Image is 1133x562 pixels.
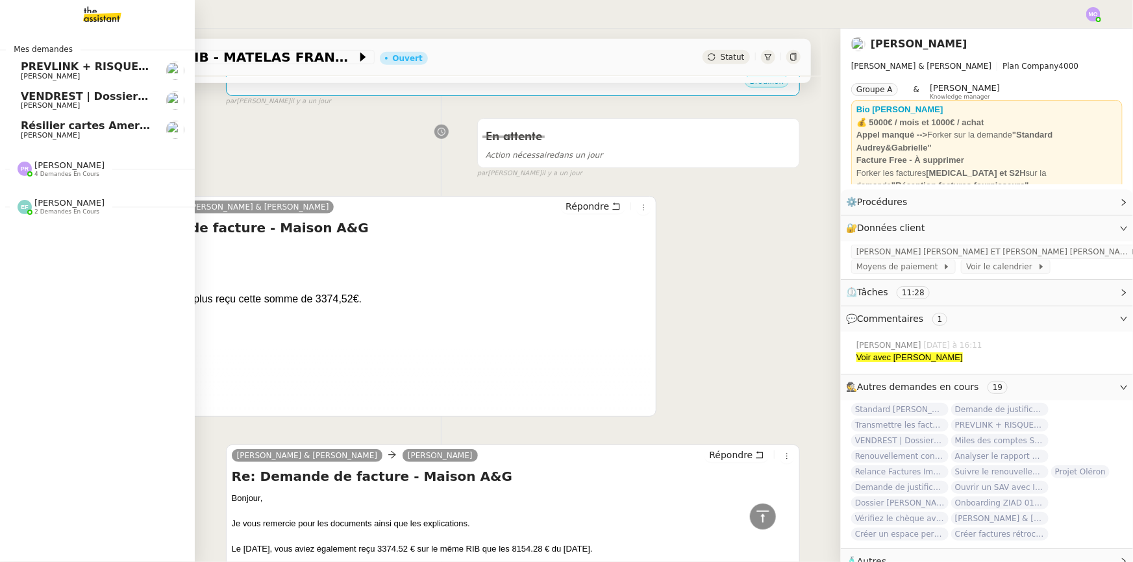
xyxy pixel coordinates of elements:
span: Standard [PERSON_NAME] [851,403,949,416]
span: Répondre [709,448,753,461]
img: svg [18,200,32,214]
h4: Re: Demande de facture - Maison A&G [232,467,795,485]
span: Mes demandes [6,43,81,56]
div: Forker sur la demande [856,128,1117,154]
span: Ouvrir un SAV avec IKEA [951,481,1049,494]
span: Répondre [566,200,609,213]
span: il y a un jour [290,96,330,107]
img: svg [1086,7,1101,21]
span: Vérifiez le chèque avec La Redoute [851,512,949,525]
a: [PERSON_NAME] & [PERSON_NAME] [183,201,334,213]
strong: Appel manqué --> [856,130,927,140]
span: Renouvellement contrat Opale STOCCO [851,450,949,463]
span: Voir avec [PERSON_NAME] [856,352,963,362]
a: [PERSON_NAME] & [PERSON_NAME] [232,450,382,461]
span: [PERSON_NAME] [856,339,924,351]
span: [PERSON_NAME] & [PERSON_NAME] [851,62,991,71]
span: [PERSON_NAME] [930,83,1000,93]
span: Créer un espace personnel sur SYLAé [851,528,949,541]
span: & [914,83,919,100]
strong: "Standard Audrey&Gabrielle" [856,130,1053,153]
span: [PERSON_NAME] [34,160,105,170]
span: [PERSON_NAME] [21,131,80,140]
a: [PERSON_NAME] [403,450,478,461]
span: Transmettre les factures sur [PERSON_NAME] [851,419,949,432]
nz-tag: Groupe A [851,83,898,96]
span: Analyser le rapport d'intervention [951,450,1049,463]
img: users%2FfjlNmCTkLiVoA3HQjY3GA5JXGxb2%2Favatar%2Fstarofservice_97480retdsc0392.png [166,62,184,80]
span: Données client [857,223,925,233]
h4: Re: Demande de facture - Maison A&G [88,219,651,237]
span: Plan Company [1002,62,1058,71]
nz-tag: 11:28 [897,286,930,299]
span: Statut [721,53,745,62]
span: Procédures [857,197,908,207]
strong: [MEDICAL_DATA] et S2H [927,168,1026,178]
small: [PERSON_NAME] [477,168,582,179]
img: svg [18,162,32,176]
span: Créer factures rétrocommission Atelier Courbettes [951,528,1049,541]
span: Autres demandes en cours [857,382,979,392]
img: users%2FfjlNmCTkLiVoA3HQjY3GA5JXGxb2%2Favatar%2Fstarofservice_97480retdsc0392.png [166,92,184,110]
div: Ouvert [393,55,423,62]
span: 🔐 [846,221,930,236]
span: [PERSON_NAME] [PERSON_NAME] ET [PERSON_NAME] [PERSON_NAME] [856,245,1130,258]
span: Relance Factures Impayées - [DATE] [851,465,949,478]
nz-tag: 19 [988,381,1008,394]
span: ⚙️ [846,195,914,210]
span: dans un jour [486,151,603,160]
span: 4000 [1059,62,1079,71]
a: [PERSON_NAME] [871,38,967,50]
span: Dossier [PERSON_NAME] / OPCO / Mediaschool - erreur de SIRET + résiliation contrat [851,496,949,509]
span: Tâches [857,287,888,297]
span: par [477,168,488,179]
div: Forker les factures sur la demande [856,167,1117,192]
div: Bonjour, [232,492,795,505]
span: ⏲️ [846,287,941,297]
span: 4 demandes en cours [34,171,99,178]
span: Moyens de paiement [856,260,943,273]
div: 🕵️Autres demandes en cours 19 [841,374,1133,400]
span: Miles des comptes Skywards et Flying Blue [951,434,1049,447]
strong: 💰 5000€ / mois et 1000€ / achat [856,117,984,127]
span: VENDREST | Dossiers Drive - SCI Gabrielle [851,434,949,447]
span: PREVLINK + RISQUES PROFESSIONNELS [951,419,1049,432]
strong: "Réception factures fournisseurs" [891,180,1029,190]
div: ⏲️Tâches 11:28 [841,280,1133,305]
span: il y a un jour [542,168,582,179]
div: Je vous remercie pour les documents ainsi que les explications. [232,517,795,530]
span: Commentaires [857,313,923,324]
span: Voir le calendrier [966,260,1037,273]
span: Demande de justificatifs Pennylane - août 2025 [951,403,1049,416]
span: 🕵️ [846,382,1013,392]
span: En attente [486,131,542,143]
span: [DATE] à 16:11 [924,339,985,351]
span: Nous n’avons pas non plus reçu cette somme de 3374,52€. Bien à vous, [88,293,362,336]
div: Le [DATE], vous aviez également reçu 3374.52 € sur le même RIB que les 8154.28 € du [DATE]. [232,543,795,556]
span: Action nécessaire [486,151,554,160]
span: [PERSON_NAME] & [PERSON_NAME] : Tenue comptable - Documents et justificatifs à fournir [951,512,1049,525]
span: Onboarding ZIAD 01/09 [951,496,1049,509]
a: Bio [PERSON_NAME] [856,104,943,114]
strong: Facture Free - À supprimer [856,155,964,165]
span: Résilier cartes American Express [21,119,213,132]
span: PREVLINK + RISQUES PROFESSIONNELS [21,60,254,73]
nz-tag: 1 [932,313,948,326]
div: ⚙️Procédures [841,189,1133,215]
span: Projet Oléron [1051,465,1110,478]
span: 💬 [846,313,952,324]
span: [PERSON_NAME] [21,72,80,80]
span: Knowledge manager [930,93,990,101]
span: par [226,96,237,107]
span: [PERSON_NAME] [21,101,80,110]
span: Suivre le renouvellement produit Trimble [951,465,1049,478]
small: [PERSON_NAME] [226,96,331,107]
img: users%2FfjlNmCTkLiVoA3HQjY3GA5JXGxb2%2Favatar%2Fstarofservice_97480retdsc0392.png [851,37,865,51]
app-user-label: Knowledge manager [930,83,1000,100]
button: Répondre [561,199,625,214]
span: Problème de RIB - MATELAS FRANCAIS [88,51,356,64]
span: VENDREST | Dossiers Drive - SCI Gabrielle [21,90,266,103]
span: [PERSON_NAME] [34,198,105,208]
div: 🔐Données client [841,215,1133,241]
